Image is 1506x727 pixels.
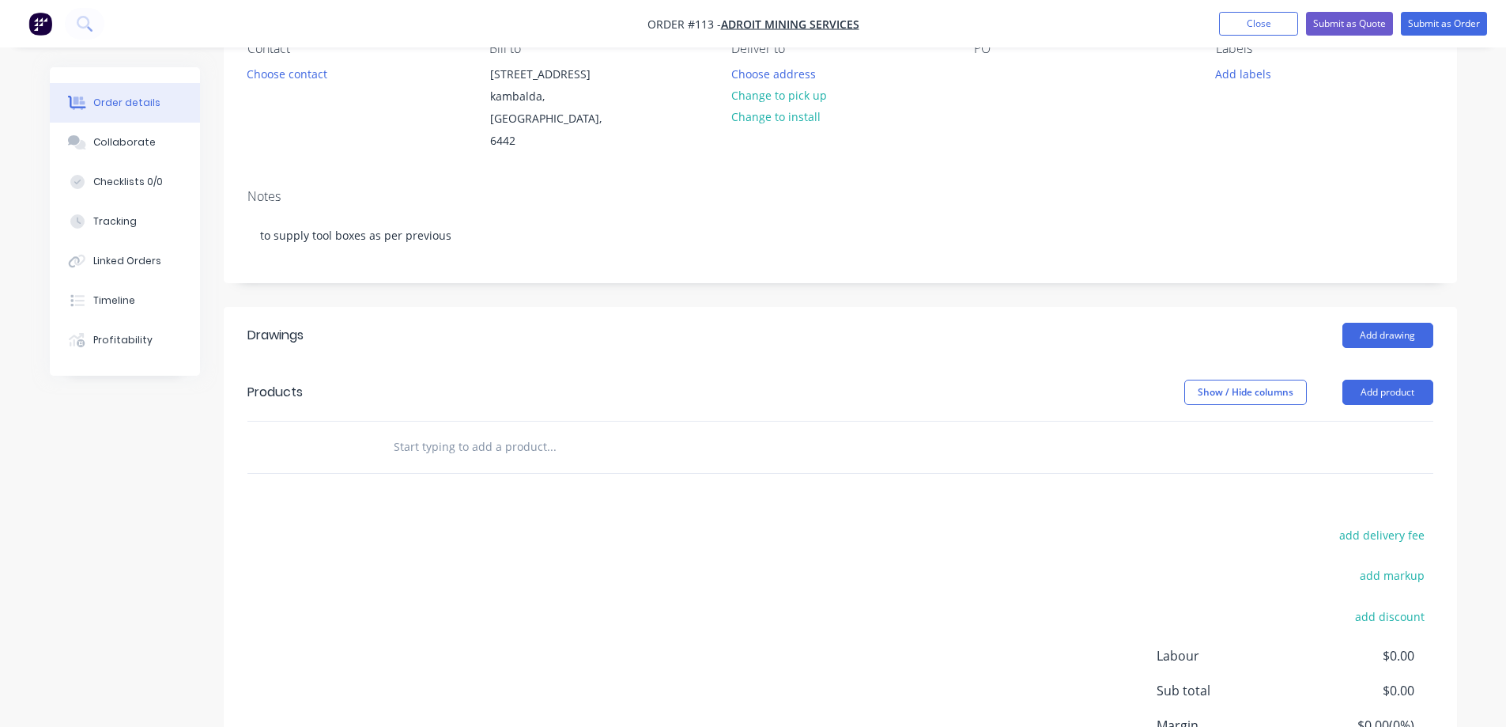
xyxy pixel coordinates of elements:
[93,333,153,347] div: Profitability
[723,62,824,84] button: Choose address
[721,17,859,32] a: Adroit mining services
[50,123,200,162] button: Collaborate
[723,85,835,106] button: Change to pick up
[1342,323,1433,348] button: Add drawing
[477,62,635,153] div: [STREET_ADDRESS]kambalda, [GEOGRAPHIC_DATA], 6442
[1297,681,1414,700] span: $0.00
[1347,605,1433,627] button: add discount
[1184,380,1307,405] button: Show / Hide columns
[723,106,828,127] button: Change to install
[1219,12,1298,36] button: Close
[93,293,135,308] div: Timeline
[974,41,1191,56] div: PO
[1297,646,1414,665] span: $0.00
[1216,41,1432,56] div: Labels
[393,431,709,463] input: Start typing to add a product...
[731,41,948,56] div: Deliver to
[247,326,304,345] div: Drawings
[1157,646,1297,665] span: Labour
[50,202,200,241] button: Tracking
[50,281,200,320] button: Timeline
[647,17,721,32] span: Order #113 -
[490,85,621,152] div: kambalda, [GEOGRAPHIC_DATA], 6442
[1342,380,1433,405] button: Add product
[50,241,200,281] button: Linked Orders
[490,63,621,85] div: [STREET_ADDRESS]
[238,62,335,84] button: Choose contact
[489,41,706,56] div: Bill to
[50,320,200,360] button: Profitability
[28,12,52,36] img: Factory
[1352,565,1433,586] button: add markup
[1331,524,1433,546] button: add delivery fee
[1207,62,1280,84] button: Add labels
[93,135,156,150] div: Collaborate
[93,254,161,268] div: Linked Orders
[93,96,160,110] div: Order details
[93,214,137,229] div: Tracking
[247,41,464,56] div: Contact
[247,383,303,402] div: Products
[247,189,1433,204] div: Notes
[1401,12,1487,36] button: Submit as Order
[247,211,1433,259] div: to supply tool boxes as per previous
[1157,681,1297,700] span: Sub total
[50,162,200,202] button: Checklists 0/0
[50,83,200,123] button: Order details
[1306,12,1393,36] button: Submit as Quote
[93,175,163,189] div: Checklists 0/0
